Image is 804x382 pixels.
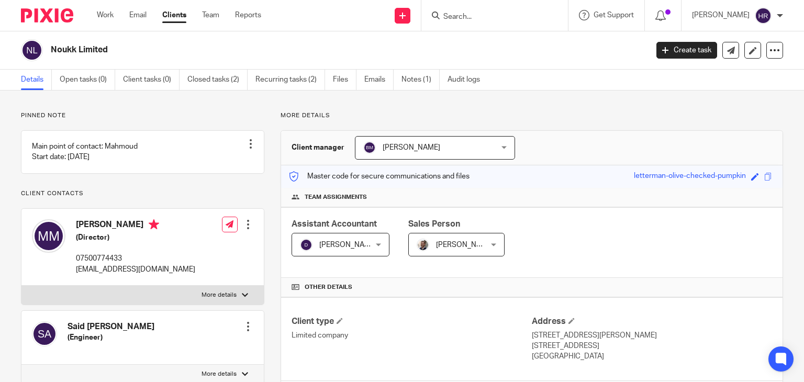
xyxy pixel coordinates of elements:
h3: Client manager [292,142,344,153]
img: svg%3E [755,7,772,24]
h4: Said [PERSON_NAME] [68,321,154,332]
h4: Client type [292,316,532,327]
a: Closed tasks (2) [187,70,248,90]
span: Team assignments [305,193,367,201]
span: [PERSON_NAME] [436,241,494,249]
a: Team [202,10,219,20]
img: svg%3E [21,39,43,61]
a: Reports [235,10,261,20]
a: Work [97,10,114,20]
span: Sales Person [408,220,460,228]
p: 07500774433 [76,253,195,264]
p: [STREET_ADDRESS] [532,341,772,351]
p: More details [202,370,237,378]
img: Pixie [21,8,73,23]
p: [EMAIL_ADDRESS][DOMAIN_NAME] [76,264,195,275]
a: Open tasks (0) [60,70,115,90]
img: svg%3E [300,239,312,251]
a: Email [129,10,147,20]
a: Create task [656,42,717,59]
h5: (Engineer) [68,332,154,343]
a: Client tasks (0) [123,70,180,90]
p: [GEOGRAPHIC_DATA] [532,351,772,362]
a: Details [21,70,52,90]
a: Clients [162,10,186,20]
a: Emails [364,70,394,90]
p: Limited company [292,330,532,341]
h2: Noukk Limited [51,44,523,55]
a: Files [333,70,356,90]
p: Master code for secure communications and files [289,171,470,182]
p: [PERSON_NAME] [692,10,750,20]
span: Assistant Accountant [292,220,377,228]
p: Client contacts [21,189,264,198]
p: Pinned note [21,111,264,120]
span: [PERSON_NAME] [383,144,440,151]
img: svg%3E [363,141,376,154]
a: Recurring tasks (2) [255,70,325,90]
i: Primary [149,219,159,230]
a: Notes (1) [401,70,440,90]
h5: (Director) [76,232,195,243]
p: [STREET_ADDRESS][PERSON_NAME] [532,330,772,341]
span: Get Support [594,12,634,19]
span: [PERSON_NAME] S T [319,241,389,249]
h4: Address [532,316,772,327]
h4: [PERSON_NAME] [76,219,195,232]
span: Other details [305,283,352,291]
img: Matt%20Circle.png [417,239,429,251]
img: svg%3E [32,219,65,253]
p: More details [281,111,783,120]
div: letterman-olive-checked-pumpkin [634,171,746,183]
img: svg%3E [32,321,57,346]
input: Search [442,13,537,22]
p: More details [202,291,237,299]
a: Audit logs [448,70,488,90]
